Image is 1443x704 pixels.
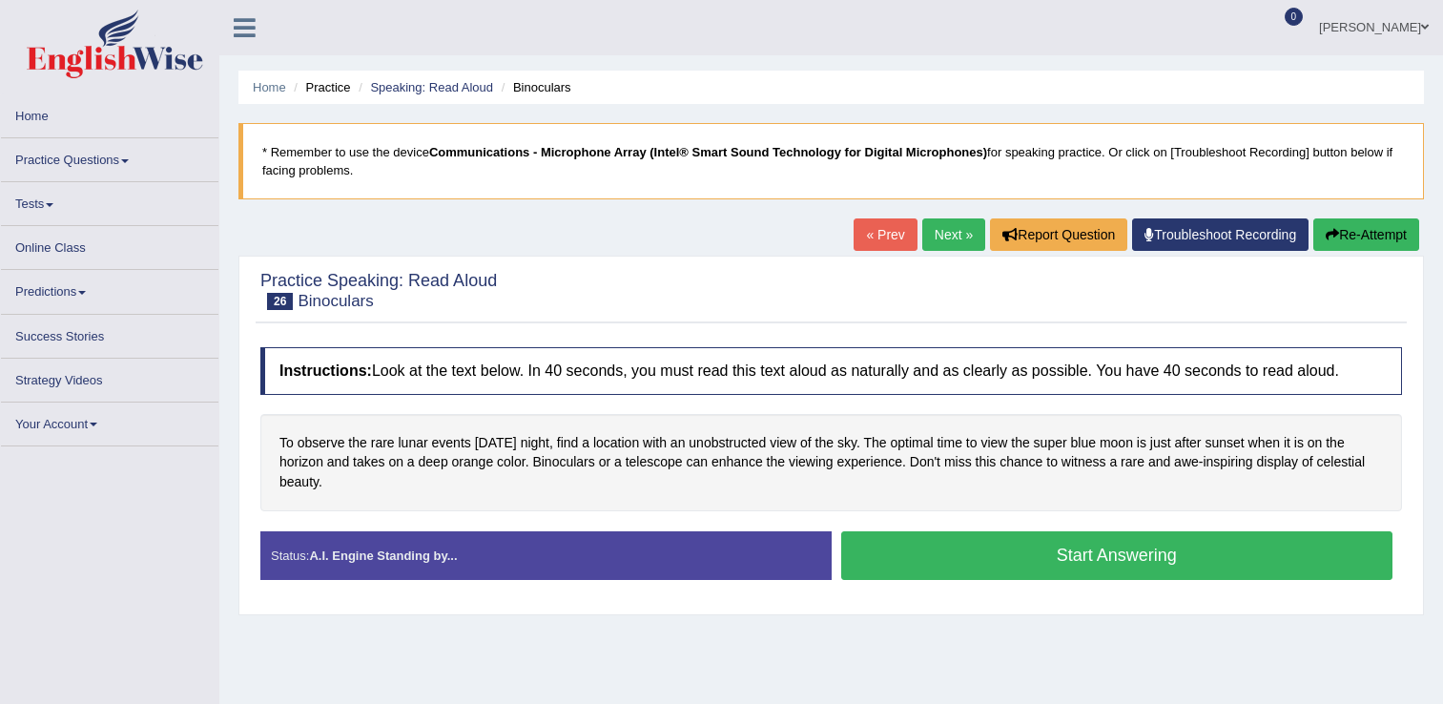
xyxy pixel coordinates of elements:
button: Report Question [990,218,1127,251]
blockquote: * Remember to use the device for speaking practice. Or click on [Troubleshoot Recording] button b... [238,123,1424,199]
small: Binoculars [298,292,373,310]
a: Your Account [1,403,218,440]
b: Instructions: [279,362,372,379]
a: Next » [922,218,985,251]
a: Predictions [1,270,218,307]
span: 26 [267,293,293,310]
a: Home [1,94,218,132]
span: 0 [1285,8,1304,26]
h4: Look at the text below. In 40 seconds, you must read this text aloud as naturally and as clearly ... [260,347,1402,395]
a: Success Stories [1,315,218,352]
a: Home [253,80,286,94]
a: Strategy Videos [1,359,218,396]
a: Speaking: Read Aloud [370,80,493,94]
li: Binoculars [497,78,571,96]
a: Tests [1,182,218,219]
b: Communications - Microphone Array (Intel® Smart Sound Technology for Digital Microphones) [429,145,987,159]
a: Practice Questions [1,138,218,176]
div: To observe the rare lunar events [DATE] night, find a location with an unobstructed view of the s... [260,414,1402,511]
li: Practice [289,78,350,96]
div: Status: [260,531,832,580]
button: Start Answering [841,531,1393,580]
a: Troubleshoot Recording [1132,218,1309,251]
a: Online Class [1,226,218,263]
a: « Prev [854,218,917,251]
button: Re-Attempt [1313,218,1419,251]
h2: Practice Speaking: Read Aloud [260,272,497,310]
strong: A.I. Engine Standing by... [309,549,457,563]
